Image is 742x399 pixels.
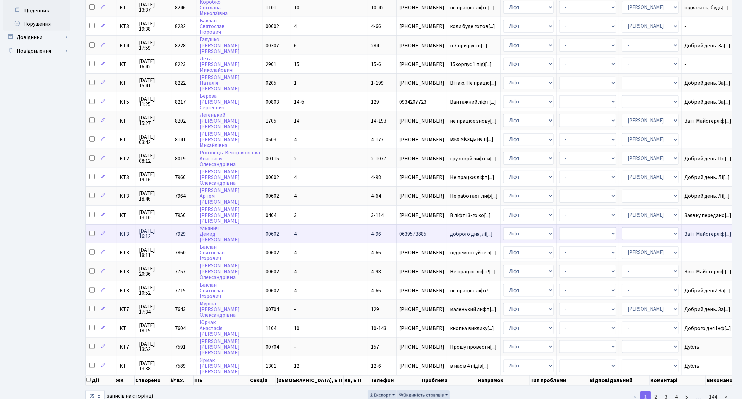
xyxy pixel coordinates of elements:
[294,174,297,181] span: 4
[450,268,496,275] span: Не працює ліфт![...]
[266,61,276,68] span: 2901
[175,212,186,219] span: 7956
[120,99,133,105] span: КТ5
[450,192,498,200] span: Не работает лиф[...]
[421,375,477,385] th: Проблема
[450,117,497,125] span: не працює знову[...]
[266,306,279,313] span: 00704
[684,230,731,238] span: Звіт Майстерліф[...]
[200,356,240,375] a: Ярмак[PERSON_NAME][PERSON_NAME]
[175,268,186,275] span: 7757
[684,137,731,142] span: -
[139,134,169,145] span: [DATE] 03:42
[175,117,186,125] span: 8202
[139,210,169,220] span: [DATE] 13:10
[266,249,279,256] span: 00602
[120,231,133,237] span: КТ3
[200,225,240,243] a: УльяничДемид[PERSON_NAME]
[684,325,731,332] span: Доброго дня Інф[...]
[175,79,186,87] span: 8222
[684,287,731,294] span: Добрий день! За[...]
[450,42,487,49] span: п.7 при русі в[...]
[139,285,169,296] span: [DATE] 10:52
[684,117,731,125] span: Звіт Майстерліф[...]
[194,375,250,385] th: ПІБ
[276,375,344,385] th: [DEMOGRAPHIC_DATA], БТІ
[200,187,240,206] a: [PERSON_NAME]Артем[PERSON_NAME]
[684,24,731,29] span: -
[294,287,297,294] span: 4
[120,250,133,255] span: КТ3
[706,375,740,385] th: Виконано
[294,98,304,106] span: 14-б
[120,193,133,199] span: КТ3
[170,375,194,385] th: № вх.
[266,212,276,219] span: 0404
[266,136,276,143] span: 0503
[266,287,279,294] span: 00602
[3,17,70,31] a: Порушення
[450,325,494,332] span: кнопка виклику[...]
[684,174,730,181] span: Добрий день. Лі[...]
[120,344,133,350] span: КТ7
[120,80,133,86] span: КТ
[294,155,297,162] span: 2
[266,343,279,351] span: 00704
[399,193,444,199] span: [PHONE_NUMBER]
[139,21,169,32] span: [DATE] 19:38
[399,344,444,350] span: [PHONE_NUMBER]
[294,306,296,313] span: -
[399,231,444,237] span: 0639573885
[371,212,384,219] span: 3-114
[200,17,225,36] a: БакланСвятославІгорович
[266,79,276,87] span: 0205
[370,375,421,385] th: Телефон
[175,4,186,11] span: 8246
[200,338,240,356] a: [PERSON_NAME][PERSON_NAME][PERSON_NAME]
[399,213,444,218] span: [PHONE_NUMBER]
[175,230,186,238] span: 7929
[399,80,444,86] span: [PHONE_NUMBER]
[399,363,444,369] span: [PHONE_NUMBER]
[139,228,169,239] span: [DATE] 16:12
[175,343,186,351] span: 7591
[399,288,444,293] span: [PHONE_NUMBER]
[294,117,299,125] span: 14
[371,79,384,87] span: 1-199
[139,191,169,202] span: [DATE] 18:46
[399,137,444,142] span: [PHONE_NUMBER]
[684,344,731,350] span: Дубль
[120,5,133,10] span: КТ
[684,79,730,87] span: Добрий день. За[...]
[120,326,133,331] span: КТ
[120,62,133,67] span: КТ
[294,136,297,143] span: 4
[139,247,169,258] span: [DATE] 18:11
[120,269,133,274] span: КТ3
[175,174,186,181] span: 7966
[450,362,489,370] span: в нас в 4 підіз[...]
[371,362,381,370] span: 12-6
[371,306,379,313] span: 129
[650,375,706,385] th: Коментарі
[139,78,169,88] span: [DATE] 15:41
[200,74,240,92] a: [PERSON_NAME]Наталія[PERSON_NAME]
[120,156,133,161] span: КТ2
[450,230,493,238] span: доброго дня ,лі[...]
[175,61,186,68] span: 8223
[266,268,279,275] span: 00602
[684,192,730,200] span: Добрий день. Лі[...]
[294,325,299,332] span: 10
[266,325,276,332] span: 1104
[450,98,496,106] span: Вантажний ліфт[...]
[115,375,135,385] th: ЖК
[120,24,133,29] span: КТ3
[139,266,169,277] span: [DATE] 20:36
[371,42,379,49] span: 284
[399,175,444,180] span: [PHONE_NUMBER]
[294,212,297,219] span: 3
[399,250,444,255] span: [PHONE_NUMBER]
[175,287,186,294] span: 7715
[139,96,169,107] span: [DATE] 11:25
[266,4,276,11] span: 1101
